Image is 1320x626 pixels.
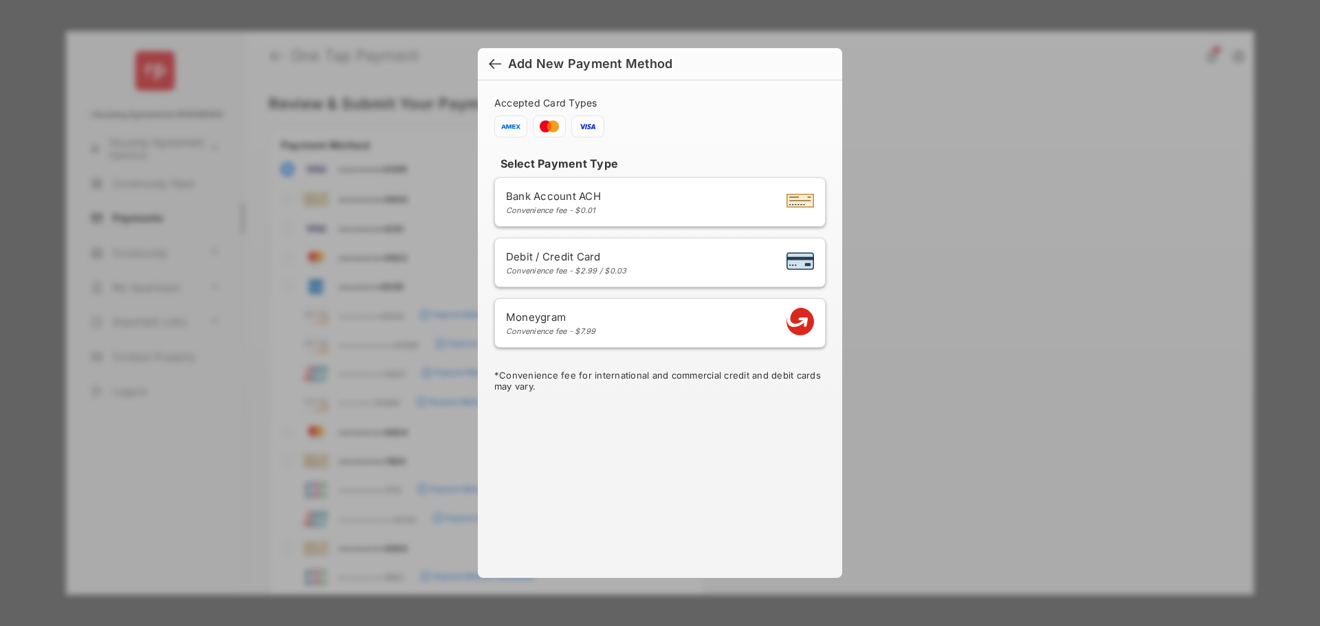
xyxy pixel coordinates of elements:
[506,311,596,324] span: Moneygram
[508,56,672,71] div: Add New Payment Method
[506,266,627,276] div: Convenience fee - $2.99 / $0.03
[506,205,601,215] div: Convenience fee - $0.01
[506,190,601,203] span: Bank Account ACH
[494,157,826,170] h4: Select Payment Type
[506,250,627,263] span: Debit / Credit Card
[494,97,603,109] span: Accepted Card Types
[494,370,826,394] div: * Convenience fee for international and commercial credit and debit cards may vary.
[506,326,596,336] div: Convenience fee - $7.99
